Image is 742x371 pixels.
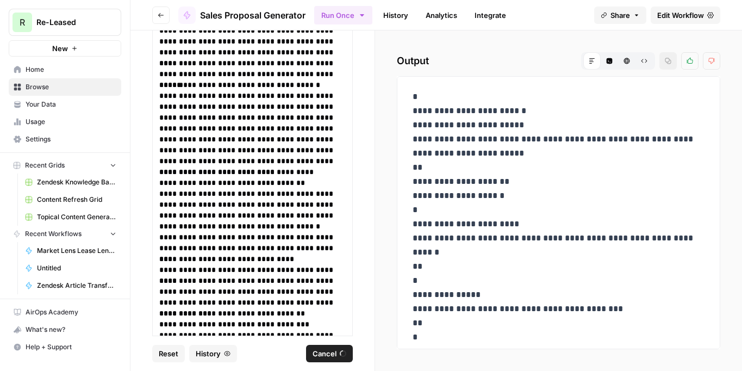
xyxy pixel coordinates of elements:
[189,345,237,362] button: History
[26,82,116,92] span: Browse
[9,226,121,242] button: Recent Workflows
[20,242,121,259] a: Market Lens Lease Lengths Workflow
[9,96,121,113] a: Your Data
[468,7,513,24] a: Integrate
[20,277,121,294] a: Zendesk Article Transform
[377,7,415,24] a: History
[20,174,121,191] a: Zendesk Knowledge Base Update
[9,61,121,78] a: Home
[37,177,116,187] span: Zendesk Knowledge Base Update
[52,43,68,54] span: New
[20,191,121,208] a: Content Refresh Grid
[26,65,116,75] span: Home
[9,338,121,356] button: Help + Support
[594,7,646,24] button: Share
[200,9,305,22] span: Sales Proposal Generator
[26,134,116,144] span: Settings
[26,342,116,352] span: Help + Support
[37,195,116,205] span: Content Refresh Grid
[651,7,720,24] a: Edit Workflow
[313,348,336,359] span: Cancel
[9,321,121,338] button: What's new?
[314,6,372,24] button: Run Once
[37,246,116,256] span: Market Lens Lease Lengths Workflow
[9,131,121,148] a: Settings
[26,117,116,127] span: Usage
[9,9,121,36] button: Workspace: Re-Leased
[657,10,704,21] span: Edit Workflow
[37,281,116,290] span: Zendesk Article Transform
[306,345,353,362] button: Cancel
[9,304,121,321] a: AirOps Academy
[419,7,464,24] a: Analytics
[37,263,116,273] span: Untitled
[178,7,305,24] a: Sales Proposal Generator
[397,52,720,70] h2: Output
[9,113,121,131] a: Usage
[20,208,121,226] a: Topical Content Generation Grid
[37,212,116,222] span: Topical Content Generation Grid
[610,10,630,21] span: Share
[196,348,221,359] span: History
[9,157,121,174] button: Recent Grids
[20,16,25,29] span: R
[9,40,121,57] button: New
[20,259,121,277] a: Untitled
[36,17,102,28] span: Re-Leased
[159,348,178,359] span: Reset
[152,345,185,362] button: Reset
[9,78,121,96] a: Browse
[25,229,82,239] span: Recent Workflows
[25,160,65,170] span: Recent Grids
[26,100,116,109] span: Your Data
[26,307,116,317] span: AirOps Academy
